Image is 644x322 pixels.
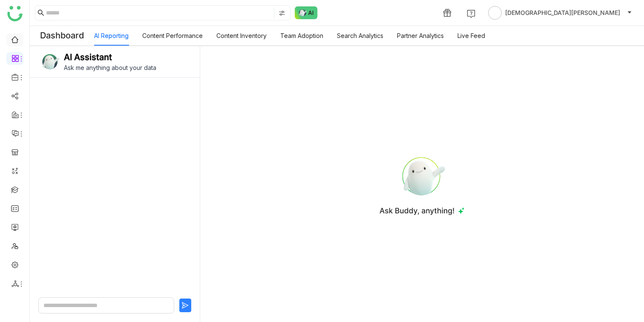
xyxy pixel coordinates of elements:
[142,32,203,39] a: Content Performance
[486,6,634,20] button: [DEMOGRAPHIC_DATA][PERSON_NAME]
[337,32,383,39] a: Search Analytics
[216,32,267,39] a: Content Inventory
[488,6,502,20] img: avatar
[279,10,285,17] img: search-type.svg
[505,8,620,17] span: [DEMOGRAPHIC_DATA][PERSON_NAME]
[30,26,94,46] div: Dashboard
[295,6,318,19] img: ask-buddy-normal.svg
[64,52,112,62] div: AI Assistant
[40,52,60,71] img: ask-buddy.svg
[457,32,485,39] a: Live Feed
[397,32,444,39] a: Partner Analytics
[467,9,475,18] img: help.svg
[280,32,323,39] a: Team Adoption
[7,6,23,21] img: logo
[94,32,129,39] a: AI Reporting
[64,64,190,71] div: Ask me anything about your data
